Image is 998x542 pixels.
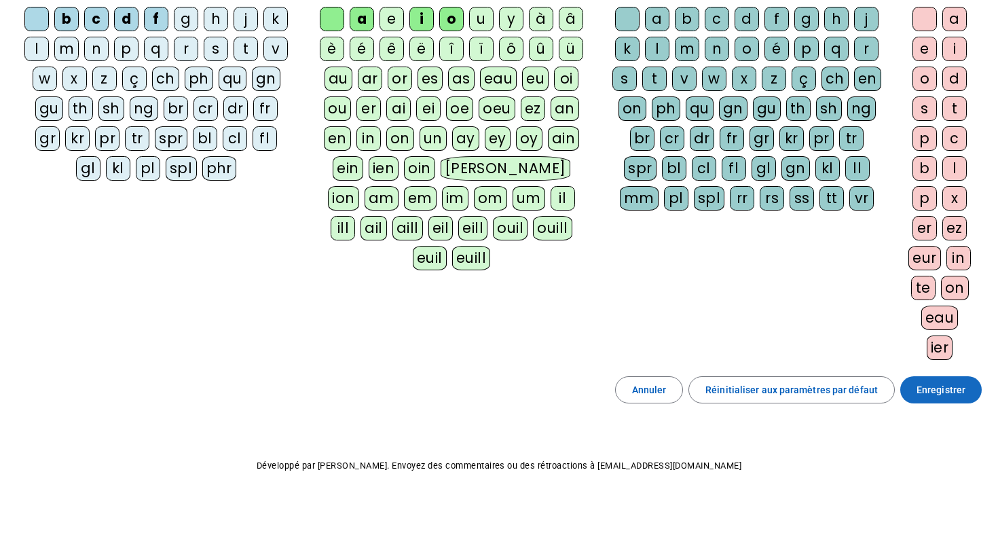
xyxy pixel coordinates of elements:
div: v [263,37,288,61]
div: b [912,156,937,181]
div: m [54,37,79,61]
div: j [234,7,258,31]
div: ê [380,37,404,61]
div: fl [253,126,277,151]
div: spr [624,156,657,181]
div: o [735,37,759,61]
div: b [675,7,699,31]
div: kl [815,156,840,181]
div: em [404,186,437,211]
div: dr [690,126,714,151]
div: th [786,96,811,121]
div: û [529,37,553,61]
div: ar [358,67,382,91]
div: kr [779,126,804,151]
div: [PERSON_NAME] [441,156,570,181]
div: ph [652,96,680,121]
div: gn [252,67,280,91]
div: eau [480,67,517,91]
div: un [420,126,447,151]
div: gr [750,126,774,151]
div: oi [554,67,578,91]
div: i [409,7,434,31]
div: en [324,126,351,151]
div: ail [361,216,387,240]
div: qu [686,96,714,121]
div: l [942,156,967,181]
div: ng [130,96,158,121]
div: é [764,37,789,61]
div: sh [816,96,842,121]
div: gu [35,96,63,121]
div: i [942,37,967,61]
div: ain [548,126,580,151]
div: y [499,7,523,31]
div: oe [446,96,473,121]
div: ë [409,37,434,61]
div: o [439,7,464,31]
div: tt [819,186,844,211]
div: an [551,96,579,121]
div: o [912,67,937,91]
div: kl [106,156,130,181]
div: v [672,67,697,91]
div: on [941,276,969,300]
div: eill [458,216,487,240]
div: eau [921,306,959,330]
div: î [439,37,464,61]
div: ô [499,37,523,61]
div: cr [193,96,218,121]
div: eil [428,216,454,240]
div: rs [760,186,784,211]
div: on [618,96,646,121]
div: é [350,37,374,61]
div: or [388,67,412,91]
div: br [164,96,188,121]
div: t [234,37,258,61]
div: t [942,96,967,121]
div: a [350,7,374,31]
div: c [84,7,109,31]
div: s [912,96,937,121]
div: e [380,7,404,31]
div: r [854,37,879,61]
div: gn [719,96,747,121]
div: l [24,37,49,61]
div: l [645,37,669,61]
div: oy [516,126,542,151]
div: ay [452,126,479,151]
div: gu [753,96,781,121]
div: oeu [479,96,515,121]
span: Annuler [632,382,667,398]
div: t [642,67,667,91]
div: f [764,7,789,31]
p: Développé par [PERSON_NAME]. Envoyez des commentaires ou des rétroactions à [EMAIL_ADDRESS][DOMAI... [11,458,987,474]
div: ill [331,216,355,240]
div: au [325,67,352,91]
div: pl [136,156,160,181]
div: gr [35,126,60,151]
div: a [942,7,967,31]
div: bl [193,126,217,151]
div: ü [559,37,583,61]
div: ion [328,186,359,211]
div: in [356,126,381,151]
div: ï [469,37,494,61]
button: Annuler [615,376,684,403]
div: ez [521,96,545,121]
div: bl [662,156,686,181]
div: m [675,37,699,61]
div: p [912,126,937,151]
div: ss [790,186,814,211]
div: en [854,67,881,91]
div: ll [845,156,870,181]
div: dr [223,96,248,121]
div: d [942,67,967,91]
div: am [365,186,399,211]
div: ouill [533,216,572,240]
div: e [912,37,937,61]
div: ai [386,96,411,121]
div: qu [219,67,246,91]
div: gl [76,156,100,181]
div: d [114,7,138,31]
